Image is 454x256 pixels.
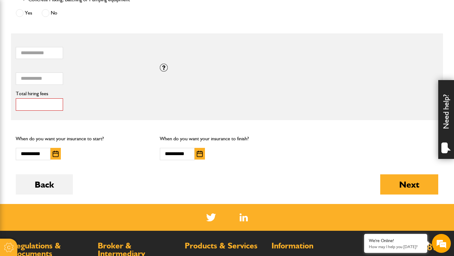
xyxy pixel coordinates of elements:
p: When do you want your insurance to finish? [160,135,294,143]
label: Total hiring fees [16,91,150,96]
div: We're Online! [369,238,422,243]
button: Back [16,174,73,195]
img: Linked In [240,213,248,221]
a: LinkedIn [240,213,248,221]
p: How may I help you today? [369,244,422,249]
div: Need help? [438,80,454,159]
label: No [42,9,57,17]
h2: Information [271,242,352,250]
label: Yes [16,9,32,17]
img: Twitter [206,213,216,221]
button: Next [380,174,438,195]
img: Choose date [53,151,59,157]
img: Choose date [197,151,203,157]
p: When do you want your insurance to start? [16,135,150,143]
h2: Products & Services [185,242,265,250]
